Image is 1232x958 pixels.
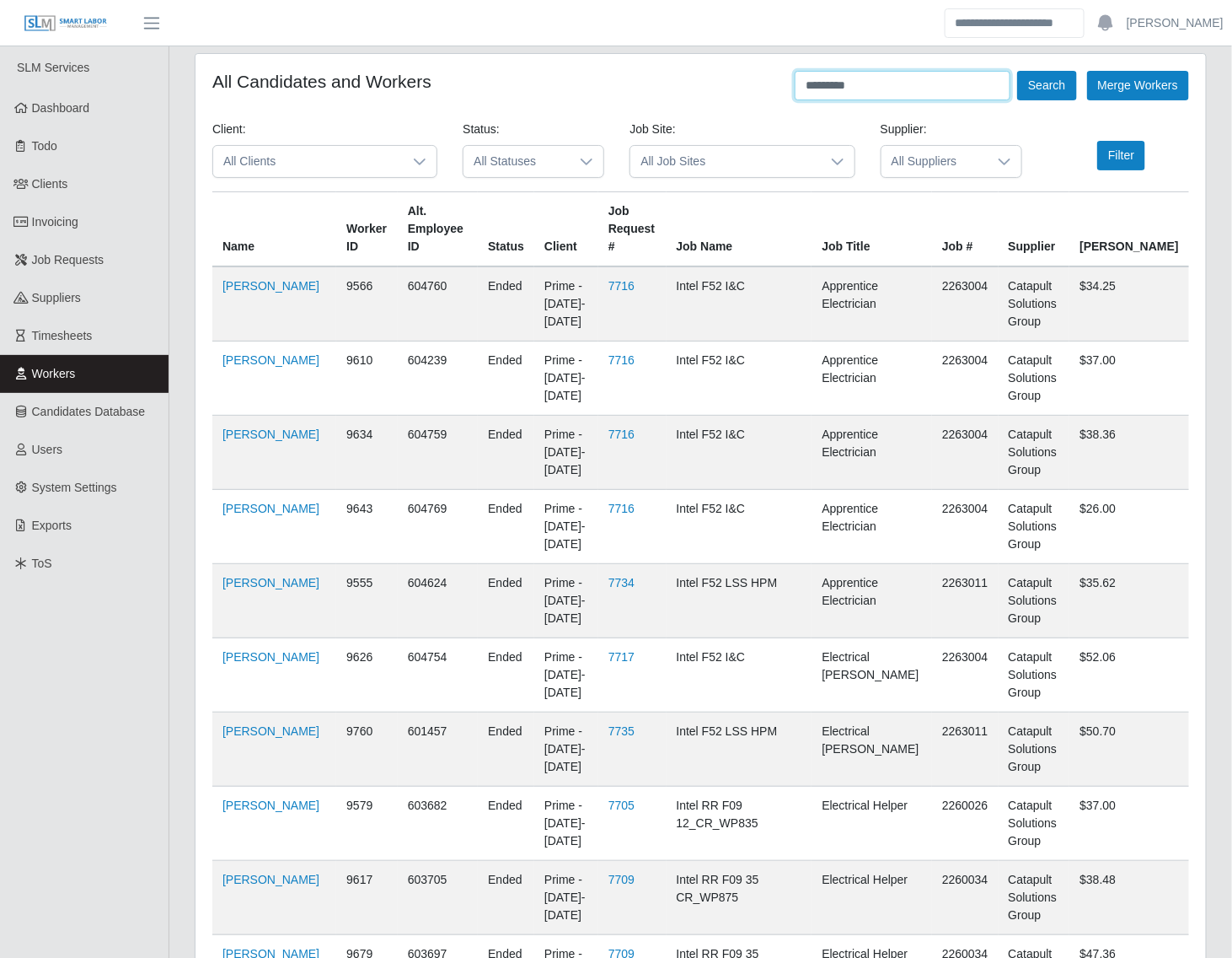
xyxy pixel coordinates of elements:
td: 9566 [336,266,398,342]
td: Intel RR F09 12_CR_WP835 [667,787,812,861]
td: 2263004 [932,266,999,342]
td: 9643 [336,490,398,564]
span: Suppliers [32,291,81,304]
td: 2260026 [932,787,999,861]
a: [PERSON_NAME] [222,502,319,515]
td: Catapult Solutions Group [999,787,1070,861]
td: $38.48 [1069,861,1189,935]
td: Electrical Helper [812,787,932,861]
td: Prime - [DATE]-[DATE] [534,638,598,713]
span: All Suppliers [881,146,988,177]
a: 7716 [608,353,635,367]
td: 2263004 [932,342,999,416]
button: Search [1017,71,1076,100]
span: Dashboard [32,101,90,115]
span: Invoicing [32,215,78,229]
td: Prime - [DATE]-[DATE] [534,490,598,564]
td: $26.00 [1069,490,1189,564]
td: Catapult Solutions Group [999,342,1070,416]
td: 9617 [336,861,398,935]
a: [PERSON_NAME] [222,279,319,293]
td: Intel F52 I&C [667,638,812,713]
input: Search [945,8,1085,38]
td: 604759 [398,416,478,490]
td: 2263011 [932,564,999,638]
a: [PERSON_NAME] [1127,14,1224,32]
span: Candidates Database [32,405,146,418]
a: [PERSON_NAME] [222,353,319,367]
td: ended [478,713,534,787]
td: 2263004 [932,638,999,713]
a: [PERSON_NAME] [222,576,319,589]
span: System Settings [32,481,117,494]
td: Catapult Solutions Group [999,638,1070,713]
td: $37.00 [1069,342,1189,416]
span: Users [32,443,63,456]
td: 2260034 [932,861,999,935]
td: Prime - [DATE]-[DATE] [534,861,598,935]
td: Intel F52 I&C [667,342,812,416]
a: [PERSON_NAME] [222,724,319,738]
th: Job Title [812,192,932,267]
td: Apprentice Electrician [812,564,932,638]
h4: All Candidates and Workers [212,71,431,92]
th: Job Name [667,192,812,267]
td: $34.25 [1069,266,1189,342]
a: 7716 [608,502,635,515]
td: Catapult Solutions Group [999,490,1070,564]
th: Alt. Employee ID [398,192,478,267]
label: Supplier: [881,121,927,138]
td: Electrical [PERSON_NAME] [812,713,932,787]
span: ToS [32,557,52,570]
th: Worker ID [336,192,398,267]
td: 9555 [336,564,398,638]
label: Client: [212,121,246,138]
td: Catapult Solutions Group [999,861,1070,935]
td: ended [478,564,534,638]
td: ended [478,787,534,861]
td: 2263004 [932,416,999,490]
td: Catapult Solutions Group [999,564,1070,638]
td: ended [478,342,534,416]
td: $52.06 [1069,638,1189,713]
span: Todo [32,139,57,153]
a: 7716 [608,428,635,441]
label: Job Site: [629,121,675,138]
a: 7717 [608,650,635,664]
td: 9760 [336,713,398,787]
td: 604760 [398,266,478,342]
span: Job Requests [32,253,104,266]
td: 603705 [398,861,478,935]
td: 2263011 [932,713,999,787]
td: 9579 [336,787,398,861]
td: Electrical Helper [812,861,932,935]
th: Job Request # [598,192,667,267]
td: 9610 [336,342,398,416]
td: ended [478,266,534,342]
td: 9634 [336,416,398,490]
td: $37.00 [1069,787,1189,861]
td: $38.36 [1069,416,1189,490]
td: Intel F52 I&C [667,416,812,490]
a: 7716 [608,279,635,293]
td: 604769 [398,490,478,564]
th: [PERSON_NAME] [1069,192,1189,267]
a: 7709 [608,873,635,886]
a: 7734 [608,576,635,589]
a: [PERSON_NAME] [222,799,319,812]
td: $35.62 [1069,564,1189,638]
td: Catapult Solutions Group [999,713,1070,787]
td: Intel F52 I&C [667,266,812,342]
td: Apprentice Electrician [812,342,932,416]
td: Prime - [DATE]-[DATE] [534,416,598,490]
th: Client [534,192,598,267]
td: Prime - [DATE]-[DATE] [534,564,598,638]
td: ended [478,490,534,564]
span: Timesheets [32,329,93,342]
button: Merge Workers [1087,71,1189,100]
label: Status: [463,121,500,138]
img: SLM Logo [24,14,108,33]
td: $50.70 [1069,713,1189,787]
td: Apprentice Electrician [812,266,932,342]
td: Intel F52 LSS HPM [667,713,812,787]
